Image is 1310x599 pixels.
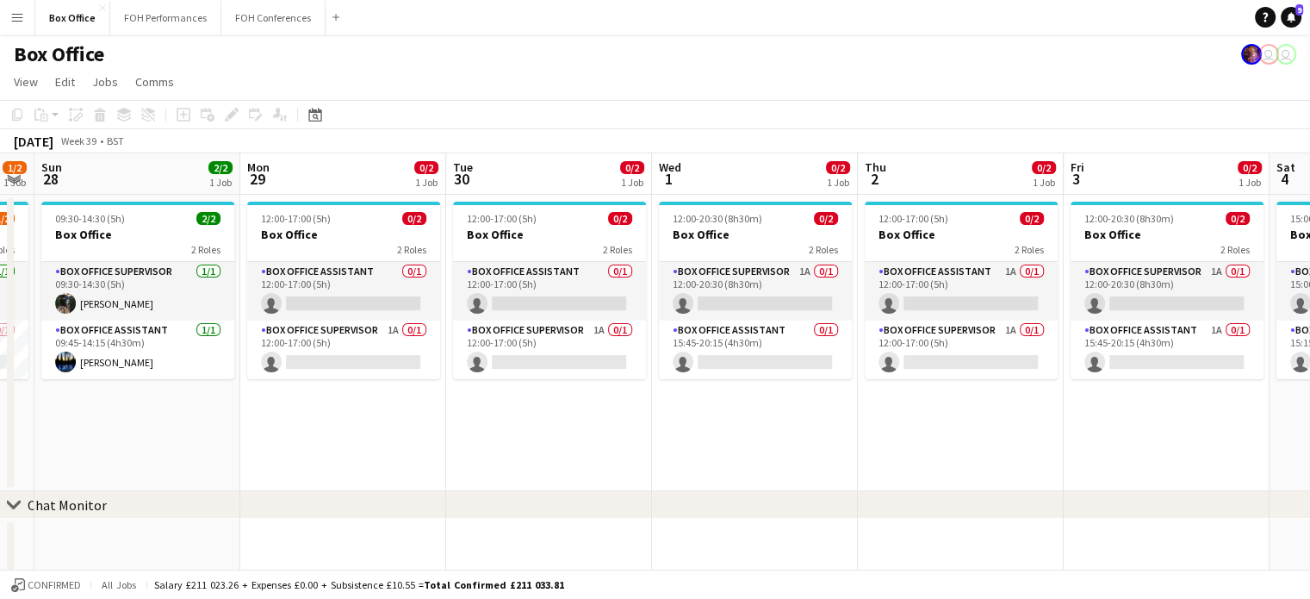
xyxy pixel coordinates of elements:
span: Thu [865,159,886,175]
span: Edit [55,74,75,90]
span: 0/2 [1020,212,1044,225]
span: Comms [135,74,174,90]
span: 2 Roles [809,243,838,256]
span: Week 39 [57,134,100,147]
div: 1 Job [3,176,26,189]
app-card-role: Box Office Assistant1A0/112:00-17:00 (5h) [865,262,1058,321]
div: [DATE] [14,133,53,150]
h3: Box Office [659,227,852,242]
div: 1 Job [415,176,438,189]
span: 3 [1068,169,1084,189]
span: Jobs [92,74,118,90]
button: Confirmed [9,576,84,595]
a: 9 [1281,7,1301,28]
app-job-card: 09:30-14:30 (5h)2/2Box Office2 RolesBox Office Supervisor1/109:30-14:30 (5h)[PERSON_NAME]Box Offi... [41,202,234,379]
span: 2 Roles [191,243,220,256]
span: 12:00-17:00 (5h) [467,212,537,225]
h3: Box Office [247,227,440,242]
button: FOH Conferences [221,1,326,34]
app-card-role: Box Office Assistant1A0/115:45-20:15 (4h30m) [1071,321,1263,379]
div: 1 Job [621,176,643,189]
span: 0/2 [814,212,838,225]
a: View [7,71,45,93]
app-card-role: Box Office Assistant0/115:45-20:15 (4h30m) [659,321,852,379]
span: 12:00-17:00 (5h) [261,212,331,225]
span: 4 [1274,169,1295,189]
span: 0/2 [414,161,438,174]
span: 0/2 [620,161,644,174]
span: Tue [453,159,473,175]
span: 2 Roles [1015,243,1044,256]
span: 12:00-20:30 (8h30m) [673,212,762,225]
span: 09:30-14:30 (5h) [55,212,125,225]
span: 2/2 [196,212,220,225]
span: 29 [245,169,270,189]
div: 1 Job [1239,176,1261,189]
app-user-avatar: Millie Haldane [1258,44,1279,65]
span: 0/2 [402,212,426,225]
app-card-role: Box Office Supervisor1/109:30-14:30 (5h)[PERSON_NAME] [41,262,234,321]
div: BST [107,134,124,147]
app-job-card: 12:00-20:30 (8h30m)0/2Box Office2 RolesBox Office Supervisor1A0/112:00-20:30 (8h30m) Box Office A... [1071,202,1263,379]
h3: Box Office [865,227,1058,242]
h3: Box Office [453,227,646,242]
span: Sat [1276,159,1295,175]
span: 2/2 [208,161,233,174]
app-card-role: Box Office Supervisor1A0/112:00-20:30 (8h30m) [1071,262,1263,321]
span: 1/2 [3,161,27,174]
span: 30 [450,169,473,189]
app-user-avatar: Millie Haldane [1276,44,1296,65]
app-card-role: Box Office Assistant0/112:00-17:00 (5h) [453,262,646,321]
app-card-role: Box Office Supervisor1A0/112:00-17:00 (5h) [865,321,1058,379]
app-card-role: Box Office Assistant1/109:45-14:15 (4h30m)[PERSON_NAME] [41,321,234,379]
h3: Box Office [41,227,234,242]
app-job-card: 12:00-17:00 (5h)0/2Box Office2 RolesBox Office Assistant1A0/112:00-17:00 (5h) Box Office Supervis... [865,202,1058,379]
app-card-role: Box Office Assistant0/112:00-17:00 (5h) [247,262,440,321]
span: 9 [1295,4,1303,16]
span: 0/2 [1238,161,1262,174]
span: 0/2 [1032,161,1056,174]
div: 1 Job [1033,176,1055,189]
app-user-avatar: Frazer Mclean [1241,44,1262,65]
span: 28 [39,169,62,189]
span: 0/2 [608,212,632,225]
div: Salary £211 023.26 + Expenses £0.00 + Subsistence £10.55 = [154,578,564,591]
span: 0/2 [826,161,850,174]
span: 2 [862,169,886,189]
span: All jobs [98,578,140,591]
app-job-card: 12:00-17:00 (5h)0/2Box Office2 RolesBox Office Assistant0/112:00-17:00 (5h) Box Office Supervisor... [453,202,646,379]
span: 2 Roles [397,243,426,256]
app-card-role: Box Office Supervisor1A0/112:00-17:00 (5h) [453,321,646,379]
app-job-card: 12:00-17:00 (5h)0/2Box Office2 RolesBox Office Assistant0/112:00-17:00 (5h) Box Office Supervisor... [247,202,440,379]
span: 2 Roles [1220,243,1250,256]
button: FOH Performances [110,1,221,34]
span: Confirmed [28,579,81,591]
div: 1 Job [209,176,232,189]
span: 2 Roles [603,243,632,256]
span: Total Confirmed £211 033.81 [424,578,564,591]
span: Sun [41,159,62,175]
h3: Box Office [1071,227,1263,242]
a: Comms [128,71,181,93]
h1: Box Office [14,41,104,67]
a: Jobs [85,71,125,93]
span: 1 [656,169,681,189]
span: 12:00-20:30 (8h30m) [1084,212,1174,225]
button: Box Office [35,1,110,34]
app-card-role: Box Office Supervisor1A0/112:00-17:00 (5h) [247,321,440,379]
span: 0/2 [1226,212,1250,225]
a: Edit [48,71,82,93]
span: Mon [247,159,270,175]
app-job-card: 12:00-20:30 (8h30m)0/2Box Office2 RolesBox Office Supervisor1A0/112:00-20:30 (8h30m) Box Office A... [659,202,852,379]
span: 12:00-17:00 (5h) [879,212,948,225]
app-card-role: Box Office Supervisor1A0/112:00-20:30 (8h30m) [659,262,852,321]
span: Fri [1071,159,1084,175]
span: Wed [659,159,681,175]
div: 1 Job [827,176,849,189]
